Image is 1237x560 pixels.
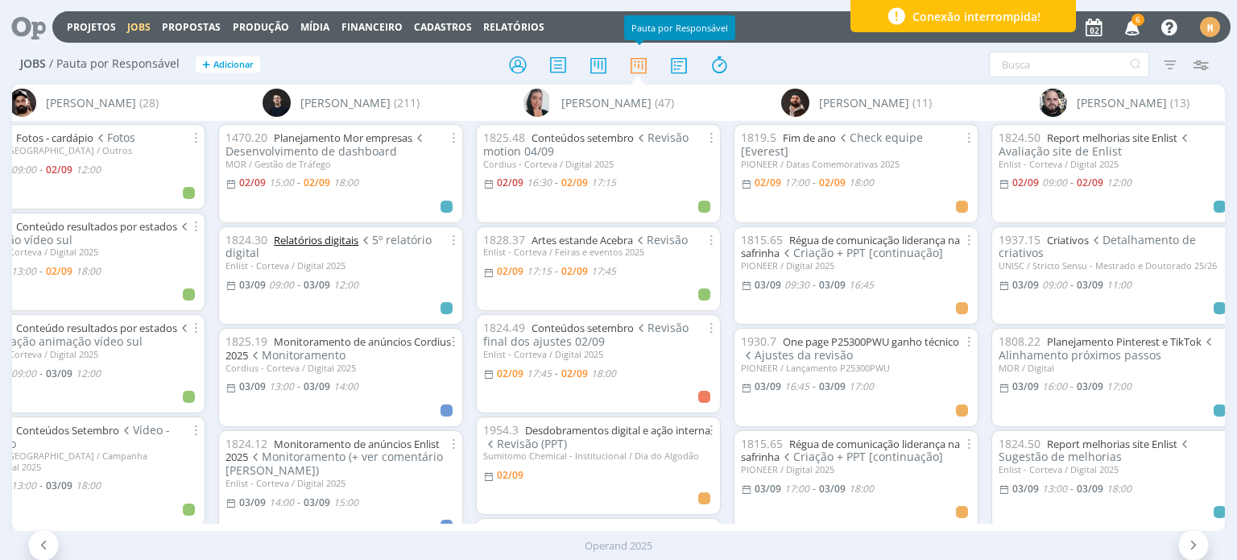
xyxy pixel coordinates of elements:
div: Cordius - Corteva / Digital 2025 [483,159,714,169]
: - [1070,178,1074,188]
: - [297,178,300,188]
: 03/09 [46,367,72,380]
: 03/09 [1012,278,1039,292]
: 14:00 [269,496,294,509]
span: Criação + PPT [continuação] [780,245,943,260]
: 17:15 [527,264,552,278]
: 13:00 [269,380,294,393]
: 03/09 [755,482,781,496]
a: Projetos [67,20,116,34]
span: [PERSON_NAME] [561,94,652,111]
span: (13) [1170,94,1189,111]
: 12:00 [1107,176,1132,189]
: 11:00 [1107,278,1132,292]
a: Financeiro [341,20,403,34]
a: Conteúdos setembro [532,131,634,145]
: 02/09 [819,176,846,189]
div: Enlist - Corteva / Digital 2025 [225,260,456,271]
: 12:00 [76,163,101,176]
a: Conteúdo resultados por estados [16,321,177,335]
a: Criativos [1047,233,1089,247]
: 03/09 [819,380,846,393]
span: 1954.3 [483,422,519,438]
: 02/09 [755,176,781,189]
: 15:00 [333,496,358,509]
: - [555,369,558,379]
: 03/09 [239,380,266,393]
span: (47) [655,94,674,111]
a: Conteúdos Setembro [16,423,119,438]
: 17:00 [784,176,809,189]
div: PIONEER / Digital 2025 [741,260,971,271]
a: Relatórios digitais [274,233,358,247]
span: Alinhamento próximos passos [999,334,1215,363]
: 14:00 [333,380,358,393]
span: 1819.5 [741,130,776,145]
button: Jobs [122,21,155,34]
span: Criação + PPT [continuação] [780,449,943,464]
span: 1815.65 [741,232,783,247]
: 02/09 [497,176,523,189]
img: G [1039,89,1067,117]
span: 1824.12 [225,436,267,451]
: 02/09 [1012,176,1039,189]
: 03/09 [819,482,846,496]
: - [39,165,43,175]
: 02/09 [561,264,588,278]
: 13:00 [11,264,36,278]
: - [1070,280,1074,290]
: 02/09 [1077,176,1103,189]
: 03/09 [304,380,330,393]
: 03/09 [1077,482,1103,496]
: 02/09 [561,176,588,189]
a: One page P25300PWU ganho técnico [783,334,959,349]
span: Revisão motion 04/09 [483,130,689,159]
span: Detalhamento de criativos [999,232,1196,261]
a: Monitoramento de anúncios Enlist 2025 [225,437,440,465]
div: Sumitomo Chemical - Institucional / Dia do Algodão [483,450,714,461]
img: C [523,89,552,117]
: 17:45 [591,264,616,278]
a: Jobs [127,20,151,34]
: - [297,382,300,392]
: 13:00 [1042,482,1067,496]
: 03/09 [1012,482,1039,496]
span: Monitoramento [248,347,345,363]
button: Relatórios [478,21,549,34]
: 02/09 [304,176,330,189]
button: 6 [1115,13,1148,42]
button: M [1199,13,1221,41]
: 09:00 [269,278,294,292]
span: Conexão interrompida! [912,8,1040,25]
: - [555,267,558,276]
div: UNISC / Stricto Sensu - Mestrado e Doutorado 25/26 [999,260,1229,271]
div: PIONEER / Datas Comemorativas 2025 [741,159,971,169]
: 18:00 [1107,482,1132,496]
div: Enlist - Corteva / Digital 2025 [483,349,714,359]
img: B [8,89,36,117]
: 15:00 [269,176,294,189]
span: Fotos [93,130,135,145]
button: +Adicionar [196,56,260,73]
: 17:00 [849,380,874,393]
a: Produção [233,20,289,34]
: 03/09 [1077,278,1103,292]
a: Report melhorias site Enlist [1047,131,1177,145]
: 18:00 [76,479,101,492]
: 02/09 [497,367,523,380]
span: 5º relatório digital [225,232,432,261]
: 16:30 [527,176,552,189]
: 02/09 [497,264,523,278]
: 09:00 [1042,176,1067,189]
: 03/09 [1077,380,1103,393]
span: Ajustes da revisão [741,347,853,363]
span: 1470.20 [225,130,267,145]
div: PIONEER / Digital 2025 [741,464,971,475]
span: Adicionar [213,60,254,70]
span: 1824.50 [999,130,1040,145]
: - [1070,382,1074,392]
: 09:30 [784,278,809,292]
a: Report melhorias site Enlist [1047,437,1177,451]
span: 1815.65 [741,436,783,451]
span: 1825.48 [483,130,525,145]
